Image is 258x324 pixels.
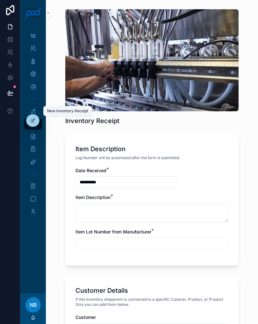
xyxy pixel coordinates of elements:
span: Item Lot Number from Manufacturer [75,229,151,234]
img: App logo [26,8,41,18]
span: Item Description [75,195,111,200]
div: scrollable content [20,26,46,226]
span: If this inventory shippment is connected to a specific Cutomer, Product, or Product Size you can ... [75,297,228,307]
h1: Inventory Receipt [65,116,119,125]
span: Date Received [75,168,106,173]
div: New Inventory Receipt [47,108,88,114]
h1: Customer Details [75,286,128,295]
span: Log Number will be automated after the form is submitted. [75,155,180,160]
span: NB [30,301,37,309]
h1: Item Description [75,144,125,153]
span: Customer [75,314,96,320]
